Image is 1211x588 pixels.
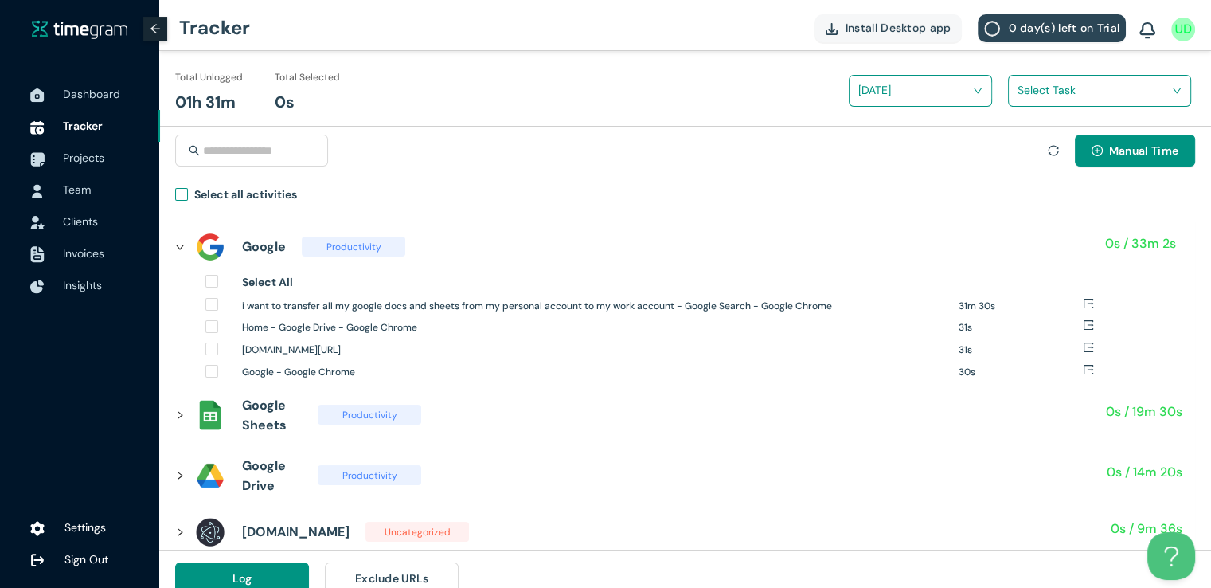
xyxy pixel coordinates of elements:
button: Install Desktop app [814,14,963,42]
span: right [175,410,185,420]
img: BellIcon [1139,22,1155,40]
img: UserIcon [1171,18,1195,41]
span: Install Desktop app [846,19,951,37]
img: InvoiceIcon [30,216,45,229]
h1: 31m 30s [959,299,1083,314]
h1: Total Selected [275,70,340,85]
span: 0 day(s) left on Trial [1008,19,1119,37]
a: timegram [32,19,127,39]
span: plus-circle [1092,145,1103,158]
h1: i want to transfer all my google docs and sheets from my personal account to my work account - Go... [242,299,947,314]
span: Settings [64,520,106,535]
span: Exclude URLs [355,570,429,587]
h1: 0s / 19m 30s [1106,402,1182,421]
span: Productivity [302,237,405,257]
h1: 0s [275,90,295,115]
span: Manual Time [1109,142,1178,159]
img: timegram [32,20,127,39]
h1: 01h 31m [175,90,236,115]
span: Tracker [63,119,103,133]
span: search [189,145,200,156]
iframe: Toggle Customer Support [1147,532,1195,580]
h1: Google Sheets [242,395,302,435]
span: sync [1048,145,1059,156]
img: InvoiceIcon [30,246,45,263]
img: assets%2Ficons%2Fsheets_official.png [194,399,226,431]
span: export [1083,319,1094,331]
span: Invoices [63,246,104,261]
button: 0 day(s) left on Trial [978,14,1126,42]
h1: 30s [959,365,1083,380]
span: arrow-left [150,23,161,34]
h1: Google [242,237,286,257]
h1: Home - Google Drive - Google Chrome [242,320,947,335]
span: export [1083,364,1094,375]
img: assets%2Ficons%2Ficons8-google-drive-240.png [194,460,226,492]
h1: Total Unlogged [175,70,243,85]
h1: Select All [242,273,293,291]
span: right [175,242,185,252]
h1: Google - Google Chrome [242,365,947,380]
h1: [DOMAIN_NAME] [242,522,350,542]
img: logOut.ca60ddd252d7bab9102ea2608abe0238.svg [30,553,45,567]
img: InsightsIcon [30,280,45,294]
h1: 0s / 14m 20s [1107,462,1182,482]
h1: Google Drive [242,456,302,496]
img: ProjectIcon [30,152,45,167]
span: right [175,527,185,537]
span: Uncategorized [365,522,469,542]
span: Team [63,182,91,197]
span: Productivity [318,465,421,485]
span: Clients [63,214,98,229]
span: Projects [63,151,104,165]
h1: 31s [959,343,1083,358]
img: TimeTrackerIcon [30,120,45,135]
button: plus-circleManual Time [1075,135,1195,167]
h1: Tracker [179,4,250,52]
h1: [DOMAIN_NAME][URL] [242,343,947,358]
img: DashboardIcon [30,88,45,103]
img: DownloadApp [826,23,838,35]
span: Sign Out [64,552,108,566]
span: right [175,471,185,480]
h1: 31s [959,320,1083,335]
h1: Select all activities [194,186,297,203]
span: Log [232,570,252,587]
img: assets%2Ficons%2Felectron-logo.png [194,516,226,548]
h1: 0s / 33m 2s [1105,233,1176,253]
img: UserIcon [30,184,45,198]
img: settings.78e04af822cf15d41b38c81147b09f22.svg [30,521,45,537]
span: export [1083,342,1094,353]
span: export [1083,298,1094,309]
span: Dashboard [63,87,120,101]
span: Insights [63,278,102,292]
h1: 0s / 9m 36s [1111,519,1182,539]
span: Productivity [318,405,421,425]
img: assets%2Ficons%2Ficons8-google-240.png [194,231,226,263]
